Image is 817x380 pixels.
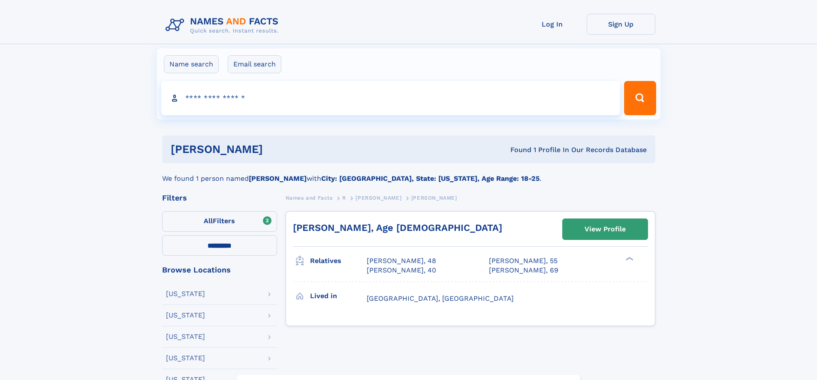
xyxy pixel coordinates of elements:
a: [PERSON_NAME] [356,192,401,203]
a: View Profile [563,219,648,239]
div: [US_STATE] [166,290,205,297]
span: [GEOGRAPHIC_DATA], [GEOGRAPHIC_DATA] [367,294,514,302]
div: We found 1 person named with . [162,163,655,184]
div: [US_STATE] [166,312,205,319]
label: Filters [162,211,277,232]
div: Browse Locations [162,266,277,274]
label: Name search [164,55,219,73]
img: Logo Names and Facts [162,14,286,37]
h3: Lived in [310,289,367,303]
label: Email search [228,55,281,73]
a: R [342,192,346,203]
a: [PERSON_NAME], Age [DEMOGRAPHIC_DATA] [293,222,502,233]
input: search input [161,81,621,115]
div: [US_STATE] [166,333,205,340]
a: Names and Facts [286,192,333,203]
div: Found 1 Profile In Our Records Database [386,145,647,155]
span: All [204,217,213,225]
div: Filters [162,194,277,202]
h3: Relatives [310,254,367,268]
a: Sign Up [587,14,655,35]
span: [PERSON_NAME] [356,195,401,201]
span: R [342,195,346,201]
a: [PERSON_NAME], 48 [367,256,436,266]
a: [PERSON_NAME], 40 [367,266,436,275]
a: [PERSON_NAME], 55 [489,256,558,266]
h1: [PERSON_NAME] [171,144,387,155]
a: Log In [518,14,587,35]
div: [US_STATE] [166,355,205,362]
div: View Profile [585,219,626,239]
b: City: [GEOGRAPHIC_DATA], State: [US_STATE], Age Range: 18-25 [321,174,540,183]
div: ❯ [624,256,634,262]
a: [PERSON_NAME], 69 [489,266,558,275]
button: Search Button [624,81,656,115]
b: [PERSON_NAME] [249,174,307,183]
span: [PERSON_NAME] [411,195,457,201]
